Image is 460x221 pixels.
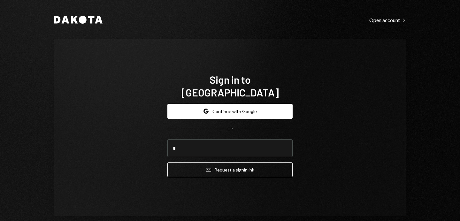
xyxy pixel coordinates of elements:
[369,16,406,23] a: Open account
[167,162,293,177] button: Request a signinlink
[369,17,406,23] div: Open account
[227,126,233,132] div: OR
[167,104,293,119] button: Continue with Google
[167,73,293,99] h1: Sign in to [GEOGRAPHIC_DATA]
